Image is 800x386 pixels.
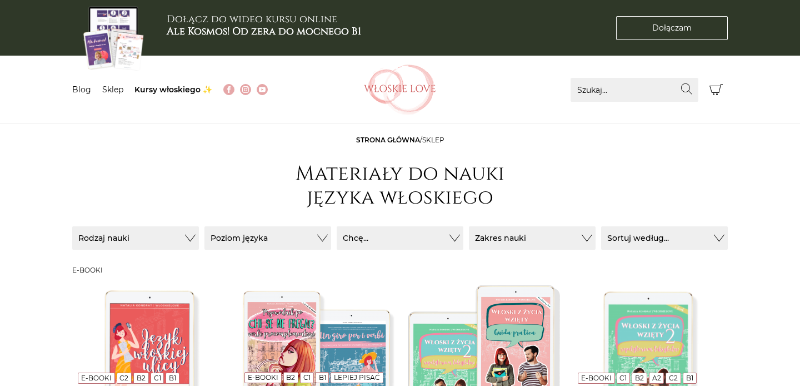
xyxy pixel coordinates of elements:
[286,373,295,382] a: B2
[469,226,596,250] button: Zakres nauki
[686,374,693,382] a: B1
[137,374,146,382] a: B2
[169,374,176,382] a: B1
[601,226,728,250] button: Sortuj według...
[134,85,212,95] a: Kursy włoskiego ✨
[72,266,728,274] h3: E-booki
[704,78,728,102] button: Koszyk
[356,136,444,144] span: /
[303,373,311,382] a: C1
[102,85,123,95] a: Sklep
[356,136,420,144] a: Strona główna
[167,13,361,37] h3: Dołącz do wideo kursu online
[571,78,698,102] input: Szukaj...
[616,16,728,40] a: Dołączam
[619,374,627,382] a: C1
[204,226,331,250] button: Poziom języka
[337,226,463,250] button: Chcę...
[364,65,436,115] img: Włoskielove
[334,373,380,382] a: Lepiej pisać
[119,374,128,382] a: C2
[319,373,326,382] a: B1
[652,374,661,382] a: A2
[669,374,678,382] a: C2
[289,162,511,210] h1: Materiały do nauki języka włoskiego
[652,22,692,34] span: Dołączam
[248,373,278,382] a: E-booki
[154,374,161,382] a: C1
[72,226,199,250] button: Rodzaj nauki
[581,374,612,382] a: E-booki
[81,374,112,382] a: E-booki
[422,136,444,144] span: sklep
[167,24,361,38] b: Ale Kosmos! Od zera do mocnego B1
[72,85,91,95] a: Blog
[635,374,644,382] a: B2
